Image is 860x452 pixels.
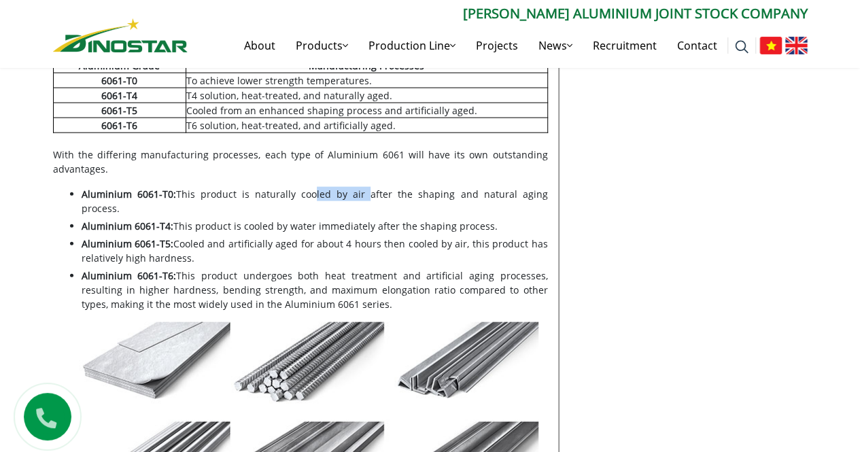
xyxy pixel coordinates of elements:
[101,119,137,132] strong: 6061-T6
[53,18,188,52] img: Nhôm Dinostar
[583,24,667,67] a: Recruitment
[101,89,137,102] strong: 6061-T4
[82,187,548,215] li: This product is naturally cooled by air after the shaping and natural aging process.
[101,74,137,87] strong: 6061-T0
[234,24,286,67] a: About
[667,24,727,67] a: Contact
[785,37,808,54] img: English
[759,37,782,54] img: Tiếng Việt
[358,24,466,67] a: Production Line
[82,268,548,311] li: This product undergoes both heat treatment and artificial aging processes, resulting in higher ha...
[186,73,547,88] td: To achieve lower strength temperatures.
[528,24,583,67] a: News
[82,237,548,265] li: Cooled and artificially aged for about 4 hours then cooled by air, this product has relatively hi...
[82,237,173,250] strong: Aluminium 6061-T5:
[188,3,808,24] p: [PERSON_NAME] Aluminium Joint Stock Company
[466,24,528,67] a: Projects
[82,220,173,232] strong: Aluminium 6061-T4:
[82,219,548,233] li: This product is cooled by water immediately after the shaping process.
[186,88,547,103] td: T4 solution, heat-treated, and naturally aged.
[186,103,547,118] td: Cooled from an enhanced shaping process and artificially aged.
[82,188,176,201] strong: Aluminium 6061-T0:
[186,118,547,133] td: T6 solution, heat-treated, and artificially aged.
[82,269,177,282] strong: Aluminium 6061-T6:
[735,40,749,54] img: search
[53,147,548,176] p: With the differing manufacturing processes, each type of Aluminium 6061 will have its own outstan...
[101,104,137,117] strong: 6061-T5
[286,24,358,67] a: Products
